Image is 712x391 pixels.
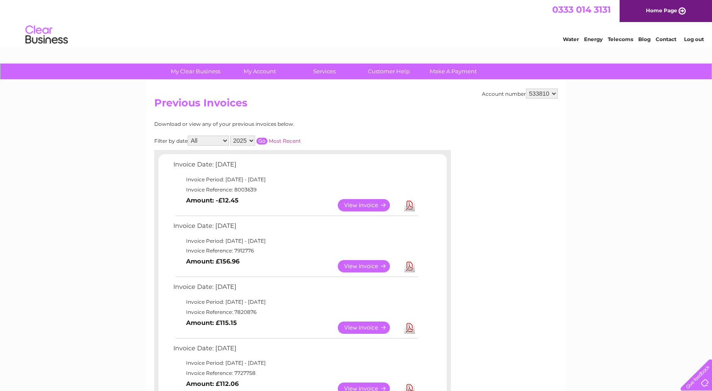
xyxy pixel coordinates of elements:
[186,197,239,204] b: Amount: -£12.45
[418,64,488,79] a: Make A Payment
[338,260,400,272] a: View
[225,64,295,79] a: My Account
[608,36,633,42] a: Telecoms
[186,380,239,388] b: Amount: £112.06
[338,322,400,334] a: View
[354,64,424,79] a: Customer Help
[171,159,419,175] td: Invoice Date: [DATE]
[25,22,68,48] img: logo.png
[404,260,415,272] a: Download
[171,246,419,256] td: Invoice Reference: 7912776
[156,5,557,41] div: Clear Business is a trading name of Verastar Limited (registered in [GEOGRAPHIC_DATA] No. 3667643...
[289,64,359,79] a: Services
[171,307,419,317] td: Invoice Reference: 7820876
[269,138,301,144] a: Most Recent
[638,36,651,42] a: Blog
[171,220,419,236] td: Invoice Date: [DATE]
[482,89,558,99] div: Account number
[171,343,419,358] td: Invoice Date: [DATE]
[656,36,676,42] a: Contact
[161,64,231,79] a: My Clear Business
[563,36,579,42] a: Water
[404,199,415,211] a: Download
[171,175,419,185] td: Invoice Period: [DATE] - [DATE]
[171,236,419,246] td: Invoice Period: [DATE] - [DATE]
[154,121,377,127] div: Download or view any of your previous invoices below.
[171,297,419,307] td: Invoice Period: [DATE] - [DATE]
[171,368,419,378] td: Invoice Reference: 7727758
[186,319,237,327] b: Amount: £115.15
[552,4,611,15] a: 0333 014 3131
[584,36,603,42] a: Energy
[404,322,415,334] a: Download
[171,185,419,195] td: Invoice Reference: 8003639
[171,281,419,297] td: Invoice Date: [DATE]
[171,358,419,368] td: Invoice Period: [DATE] - [DATE]
[186,258,239,265] b: Amount: £156.96
[338,199,400,211] a: View
[684,36,704,42] a: Log out
[154,97,558,113] h2: Previous Invoices
[154,136,377,146] div: Filter by date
